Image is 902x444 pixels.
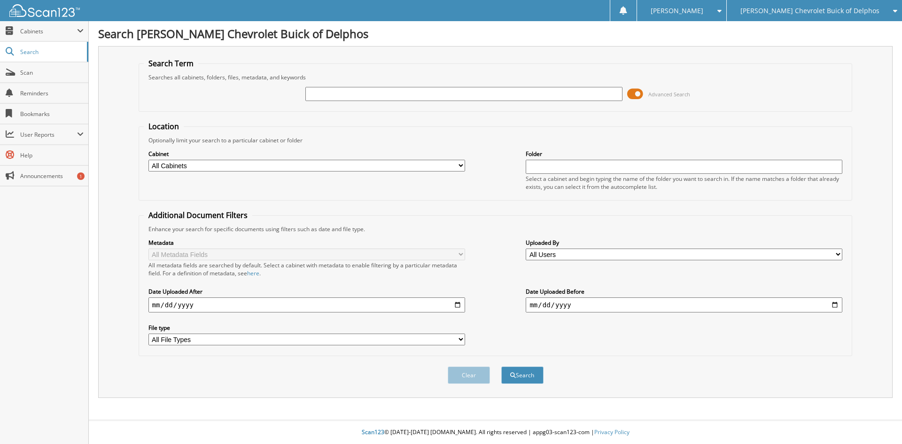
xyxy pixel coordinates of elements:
[144,210,252,220] legend: Additional Document Filters
[20,172,84,180] span: Announcements
[20,110,84,118] span: Bookmarks
[20,48,82,56] span: Search
[362,428,384,436] span: Scan123
[20,69,84,77] span: Scan
[20,151,84,159] span: Help
[98,26,893,41] h1: Search [PERSON_NAME] Chevrolet Buick of Delphos
[148,288,465,296] label: Date Uploaded After
[648,91,690,98] span: Advanced Search
[594,428,630,436] a: Privacy Policy
[148,261,465,277] div: All metadata fields are searched by default. Select a cabinet with metadata to enable filtering b...
[526,150,842,158] label: Folder
[148,297,465,312] input: start
[148,150,465,158] label: Cabinet
[448,366,490,384] button: Clear
[855,399,902,444] iframe: Chat Widget
[144,225,848,233] div: Enhance your search for specific documents using filters such as date and file type.
[148,239,465,247] label: Metadata
[20,131,77,139] span: User Reports
[740,8,879,14] span: [PERSON_NAME] Chevrolet Buick of Delphos
[20,27,77,35] span: Cabinets
[144,121,184,132] legend: Location
[144,73,848,81] div: Searches all cabinets, folders, files, metadata, and keywords
[526,175,842,191] div: Select a cabinet and begin typing the name of the folder you want to search in. If the name match...
[9,4,80,17] img: scan123-logo-white.svg
[526,239,842,247] label: Uploaded By
[89,421,902,444] div: © [DATE]-[DATE] [DOMAIN_NAME]. All rights reserved | appg03-scan123-com |
[526,288,842,296] label: Date Uploaded Before
[20,89,84,97] span: Reminders
[144,136,848,144] div: Optionally limit your search to a particular cabinet or folder
[148,324,465,332] label: File type
[144,58,198,69] legend: Search Term
[77,172,85,180] div: 1
[526,297,842,312] input: end
[501,366,544,384] button: Search
[247,269,259,277] a: here
[651,8,703,14] span: [PERSON_NAME]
